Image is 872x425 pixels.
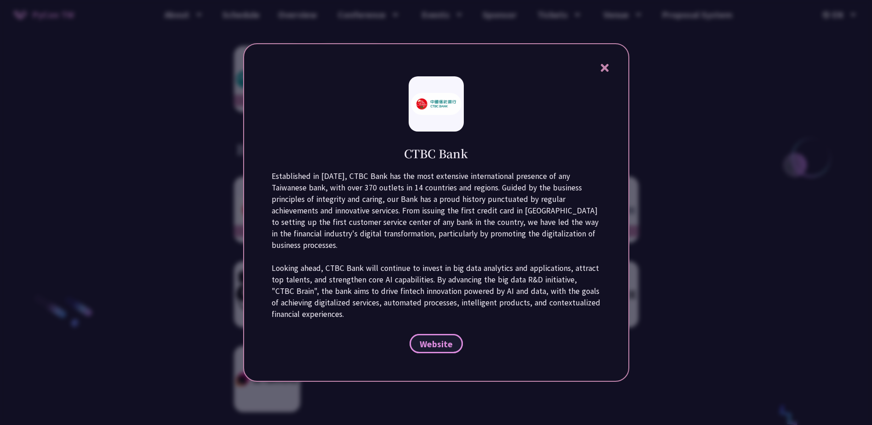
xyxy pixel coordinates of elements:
[410,334,463,353] a: Website
[420,338,453,350] span: Website
[272,171,601,320] p: Established in [DATE], CTBC Bank has the most extensive international presence of any Taiwanese b...
[404,145,468,161] h1: CTBC Bank
[411,93,462,115] img: photo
